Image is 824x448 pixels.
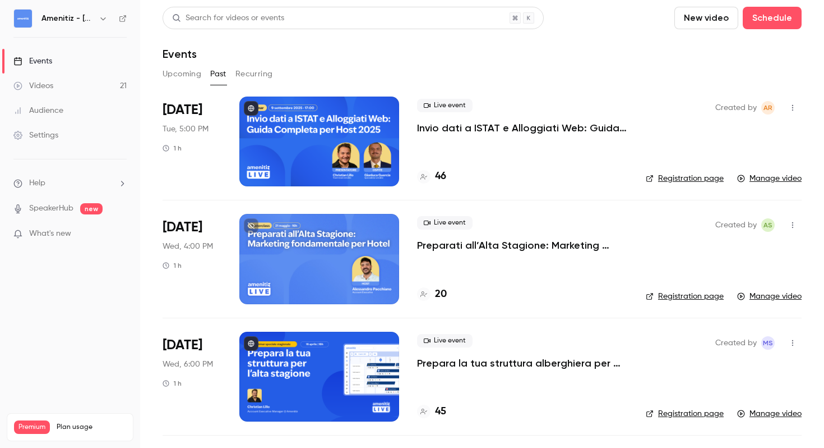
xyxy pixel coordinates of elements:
[235,65,273,83] button: Recurring
[417,121,628,135] a: Invio dati a ISTAT e Alloggiati Web: Guida completa per host 2025
[417,356,628,370] a: Prepara la tua struttura alberghiera per l’alta stagione
[210,65,226,83] button: Past
[29,203,73,214] a: SpeakerHub
[763,218,772,232] span: AS
[435,287,447,302] h4: 20
[13,177,127,189] li: help-dropdown-opener
[646,291,724,302] a: Registration page
[646,408,724,419] a: Registration page
[646,173,724,184] a: Registration page
[163,101,202,119] span: [DATE]
[163,379,182,388] div: 1 h
[417,404,446,419] a: 45
[163,97,221,186] div: Sep 9 Tue, 5:00 PM (Europe/Madrid)
[737,408,802,419] a: Manage video
[29,177,45,189] span: Help
[715,218,757,232] span: Created by
[163,261,182,270] div: 1 h
[29,228,71,240] span: What's new
[417,99,473,112] span: Live event
[163,65,201,83] button: Upcoming
[763,336,773,350] span: MS
[417,239,628,252] a: Preparati all’Alta Stagione: Marketing fondamentale per Hotel
[13,80,53,92] div: Videos
[417,216,473,230] span: Live event
[761,336,775,350] span: Maria Serra
[13,130,58,141] div: Settings
[163,336,202,354] span: [DATE]
[163,332,221,422] div: Apr 16 Wed, 6:00 PM (Europe/Madrid)
[80,203,103,214] span: new
[14,10,32,28] img: Amenitiz - Italia 🇮🇹
[435,169,446,184] h4: 46
[737,291,802,302] a: Manage video
[417,287,447,302] a: 20
[41,13,94,24] h6: Amenitiz - [GEOGRAPHIC_DATA] 🇮🇹
[13,105,63,116] div: Audience
[172,12,284,24] div: Search for videos or events
[763,101,772,115] span: AR
[163,144,182,153] div: 1 h
[163,359,213,370] span: Wed, 6:00 PM
[761,101,775,115] span: Alessia Riolo
[163,124,209,135] span: Tue, 5:00 PM
[163,47,197,61] h1: Events
[737,173,802,184] a: Manage video
[743,7,802,29] button: Schedule
[57,423,126,432] span: Plan usage
[715,336,757,350] span: Created by
[113,229,127,239] iframe: Noticeable Trigger
[13,56,52,67] div: Events
[163,214,221,304] div: May 21 Wed, 4:00 PM (Europe/Madrid)
[417,334,473,348] span: Live event
[674,7,738,29] button: New video
[715,101,757,115] span: Created by
[163,241,213,252] span: Wed, 4:00 PM
[435,404,446,419] h4: 45
[761,218,775,232] span: Antonio Sottosanti
[417,169,446,184] a: 46
[163,218,202,236] span: [DATE]
[14,420,50,434] span: Premium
